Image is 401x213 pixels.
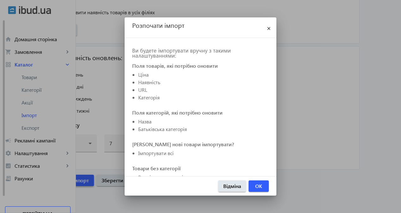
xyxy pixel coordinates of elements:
[132,48,269,58] h3: Ви будете імпортувати вручну з такими налаштуваннями:
[255,183,262,190] span: OK
[138,118,269,125] li: Назва
[218,180,246,192] button: Відміна
[132,62,218,70] span: Поля товарів, які потрібно оновити
[132,141,234,148] span: [PERSON_NAME] нові товари імпортувати?
[138,125,269,133] li: Батьківська категорія
[138,86,269,94] li: URL
[265,25,273,33] mat-icon: close
[138,94,269,101] li: Категорія
[249,180,269,192] button: OK
[132,21,261,34] h2: Розпочати імпорт
[223,183,241,190] span: Відміна
[138,78,269,86] li: Наявність
[138,173,269,181] li: Розмістити в корені каталогу
[138,71,269,78] li: Ціна
[132,165,181,172] span: Товари без категорії
[132,109,223,116] span: Поля категорій, які потрібно оновити
[138,149,269,157] li: Імпортувати всі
